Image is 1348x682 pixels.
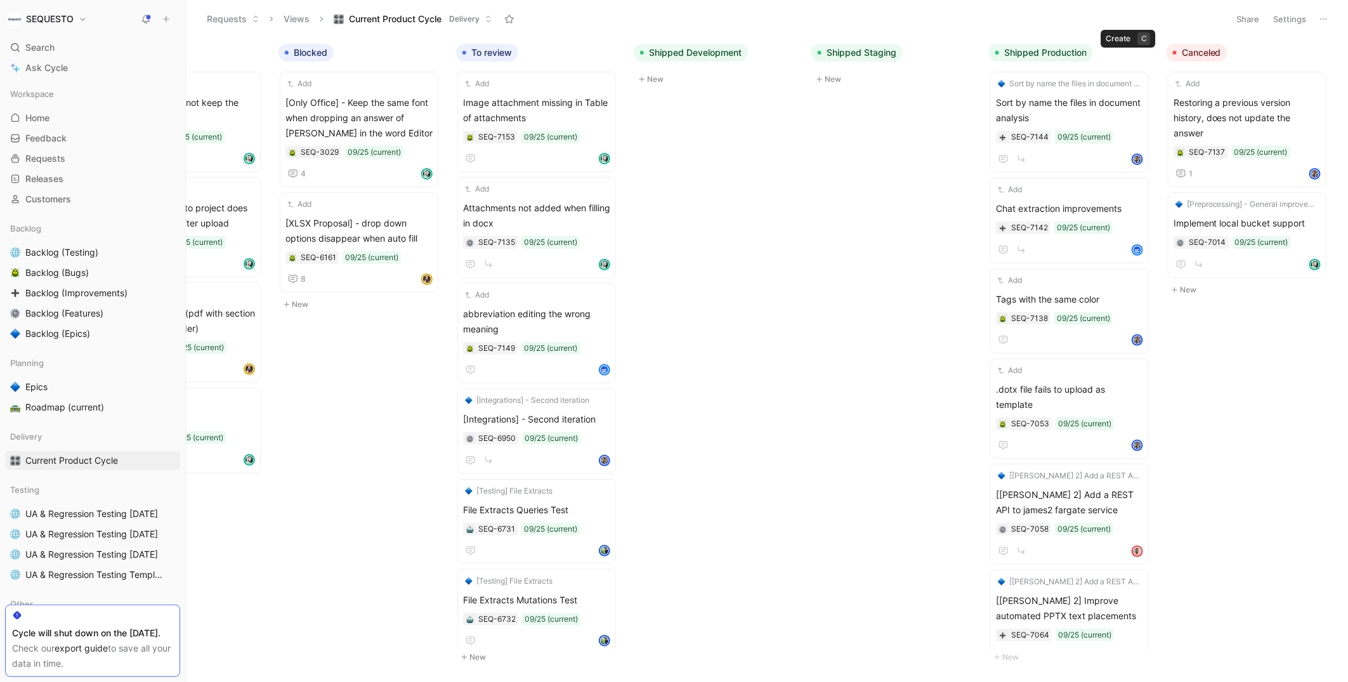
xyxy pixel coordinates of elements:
[466,525,474,534] button: 🤖
[996,183,1024,196] button: Add
[457,177,616,278] a: AddAttachments not added when filling in docx09/25 (current)avatar
[1189,170,1193,178] span: 1
[1004,46,1087,59] span: Shipped Production
[629,38,806,93] div: Shipped DevelopmentNew
[466,615,474,624] button: 🤖
[456,44,518,62] button: To review
[998,472,1005,480] img: 🔷
[5,377,180,397] a: 🔷Epics
[25,193,71,206] span: Customers
[1057,523,1111,535] div: 09/25 (current)
[996,469,1143,482] button: 🔷[[PERSON_NAME] 2] Add a REST API to james2 fargate service
[990,268,1149,353] a: AddTags with the same color09/25 (current)avatar
[301,170,306,178] span: 4
[285,77,313,90] button: Add
[8,379,23,395] button: 🔷
[998,419,1007,428] div: 🪲
[169,236,223,249] div: 09/25 (current)
[5,565,180,584] a: 🌐UA & Regression Testing Template
[8,306,23,321] button: ⚙️
[169,131,222,143] div: 09/25 (current)
[1174,198,1321,211] button: 🔷[Preprocessing] - General improvements
[1058,629,1111,641] div: 09/25 (current)
[476,394,589,407] span: [Integrations] - Second iteration
[8,547,23,562] button: 🌐
[456,650,624,665] button: New
[1174,216,1321,231] span: Implement local bucket support
[10,529,20,539] img: 🌐
[827,46,896,59] span: Shipped Staging
[5,58,180,77] a: Ask Cycle
[10,570,20,580] img: 🌐
[996,95,1143,126] span: Sort by name the files in document analysis
[25,307,103,320] span: Backlog (Features)
[998,578,1005,586] img: 🔷
[466,434,474,443] button: ⚙️
[288,148,297,157] button: 🪲
[996,382,1143,412] span: .dotx file fails to upload as template
[5,169,180,188] a: Releases
[1057,131,1111,143] div: 09/25 (current)
[285,198,313,211] button: Add
[301,275,306,283] span: 8
[465,487,473,495] img: 🔷
[1175,200,1183,208] img: 🔷
[999,134,1007,141] img: ➕
[463,200,610,231] span: Attachments not added when filling in docx
[5,353,180,372] div: Planning
[10,329,20,339] img: 🔷
[465,397,473,404] img: 🔷
[5,504,180,523] a: 🌐UA & Regression Testing [DATE]
[1177,239,1184,247] img: ⚙️
[1133,547,1142,556] img: avatar
[998,223,1007,232] div: ➕
[999,225,1007,232] img: ➕
[1133,441,1142,450] img: avatar
[25,454,118,467] span: Current Product Cycle
[1231,10,1266,28] button: Share
[524,236,577,249] div: 09/25 (current)
[245,154,254,163] img: avatar
[1177,149,1184,157] img: 🪲
[5,451,180,470] a: 🎛️Current Product Cycle
[478,236,515,249] div: SEQ-7135
[5,480,180,499] div: Testing
[998,631,1007,639] button: ➕
[471,46,512,59] span: To review
[1176,238,1185,247] button: ⚙️
[1168,72,1326,187] a: AddRestoring a previous version history, does not update the answer09/25 (current)1avatar
[280,72,438,187] a: Add[Only Office] - Keep the same font when dropping an answer of [PERSON_NAME] in the word Editor...
[5,219,180,343] div: Backlog🌐Backlog (Testing)🪲Backlog (Bugs)➕Backlog (Improvements)⚙️Backlog (Features)🔷Backlog (Epics)
[996,77,1143,90] button: 🔷Sort by name the files in document analysis
[525,432,578,445] div: 09/25 (current)
[466,133,474,141] button: 🪲
[984,38,1162,671] div: Shipped ProductionNew
[25,246,98,259] span: Backlog (Testing)
[466,616,474,624] img: 🤖
[999,526,1007,534] img: ⚙️
[25,508,158,520] span: UA & Regression Testing [DATE]
[1182,46,1221,59] span: Canceled
[10,88,54,100] span: Workspace
[996,593,1143,624] span: [[PERSON_NAME] 2] Improve automated PPTX text placements
[1168,192,1326,278] a: 🔷[Preprocessing] - General improvementsImplement local bucket support09/25 (current)avatar
[328,10,498,29] button: 🎛️Current Product CycleDelivery
[5,84,180,103] div: Workspace
[25,40,55,55] span: Search
[10,288,20,298] img: ➕
[5,149,180,168] a: Requests
[5,480,180,584] div: Testing🌐UA & Regression Testing [DATE]🌐UA & Regression Testing [DATE]🌐UA & Regression Testing [DA...
[990,178,1149,263] a: AddChat extraction improvements09/25 (current)avatar
[285,95,433,141] span: [Only Office] - Keep the same font when dropping an answer of [PERSON_NAME] in the word Editor
[463,485,554,497] button: 🔷[Testing] File Extracts
[600,260,609,269] img: avatar
[1176,148,1185,157] div: 🪲
[463,306,610,337] span: abbreviation editing the wrong meaning
[998,80,1005,88] img: 🔷
[1057,312,1110,325] div: 09/25 (current)
[806,38,984,93] div: Shipped StagingNew
[348,146,401,159] div: 09/25 (current)
[285,272,308,287] button: 8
